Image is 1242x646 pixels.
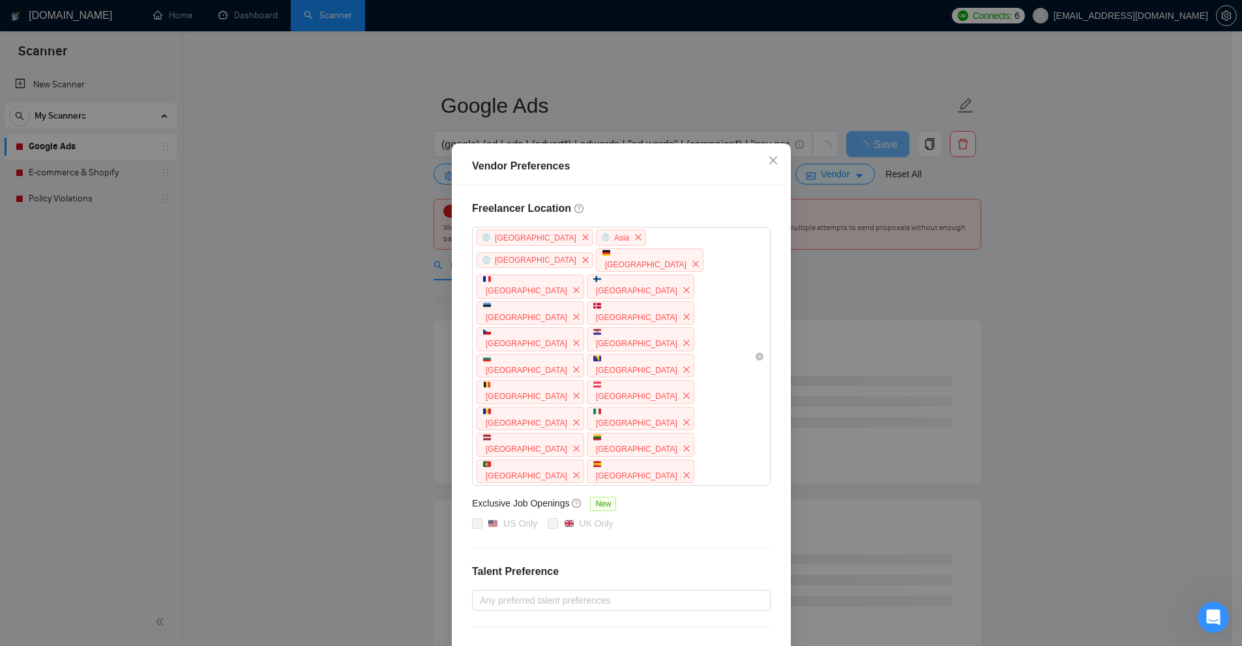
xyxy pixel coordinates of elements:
img: 🇫🇮 [593,275,601,283]
img: 🇮🇹 [593,407,601,415]
span: question-circle [574,203,584,214]
span: close [768,155,778,166]
img: 🇪🇪 [483,302,491,310]
div: US Only [503,516,537,531]
div: UK Only [579,516,613,531]
img: 🇱🇹 [593,433,601,441]
span: [GEOGRAPHIC_DATA] [486,365,567,374]
span: [GEOGRAPHIC_DATA] [595,418,677,427]
span: Asia [614,233,628,242]
img: 🇭🇷 [593,328,601,336]
h4: Freelancer Location [472,201,771,216]
span: close [679,468,693,482]
button: Close [756,143,791,179]
img: 🇩🇪 [602,249,610,257]
span: close [679,415,693,430]
span: [GEOGRAPHIC_DATA] [604,259,686,269]
span: [GEOGRAPHIC_DATA] [486,392,567,401]
span: close [569,283,583,297]
span: close [679,336,693,350]
img: 🇬🇧 [564,519,573,528]
span: close [679,283,693,297]
span: close [569,310,583,324]
span: [GEOGRAPHIC_DATA] [595,365,677,374]
span: [GEOGRAPHIC_DATA] [486,339,567,348]
h4: Talent Preference [472,564,771,580]
span: [GEOGRAPHIC_DATA] [495,256,576,265]
span: close [688,257,702,271]
img: 🇦🇩 [483,407,491,415]
img: 🇱🇻 [483,433,491,441]
iframe: Intercom live chat [1198,602,1229,633]
img: 🇧🇦 [593,355,601,362]
img: 🇵🇹 [483,460,491,468]
img: 🇦🇹 [593,381,601,389]
span: [GEOGRAPHIC_DATA] [595,445,677,454]
span: close [569,362,583,377]
span: close [569,441,583,456]
span: [GEOGRAPHIC_DATA] [486,312,567,321]
span: [GEOGRAPHIC_DATA] [486,471,567,480]
span: close [569,468,583,482]
span: [GEOGRAPHIC_DATA] [595,392,677,401]
span: [GEOGRAPHIC_DATA] [486,418,567,427]
img: 🇨🇿 [483,328,491,336]
span: close [578,253,592,267]
span: [GEOGRAPHIC_DATA] [595,312,677,321]
span: [GEOGRAPHIC_DATA] [486,286,567,295]
img: 🇺🇸 [488,519,497,528]
span: close [679,362,693,377]
img: 🇧🇪 [483,381,491,389]
span: [GEOGRAPHIC_DATA] [595,339,677,348]
span: [GEOGRAPHIC_DATA] [595,286,677,295]
span: global [482,233,490,241]
h5: Exclusive Job Openings [472,496,569,510]
span: [GEOGRAPHIC_DATA] [495,233,576,242]
span: close-circle [756,353,763,360]
img: 🇪🇸 [593,460,601,468]
span: close [569,336,583,350]
span: close [569,415,583,430]
span: global [482,256,490,264]
span: close [578,230,592,244]
span: question-circle [572,498,582,508]
span: close [679,389,693,403]
img: 🇧🇬 [483,355,491,362]
span: close [569,389,583,403]
span: [GEOGRAPHIC_DATA] [486,445,567,454]
div: Vendor Preferences [472,158,771,174]
span: New [590,497,616,511]
span: close [679,310,693,324]
span: close [679,441,693,456]
img: 🇫🇷 [483,275,491,283]
span: [GEOGRAPHIC_DATA] [595,471,677,480]
img: 🇩🇰 [593,302,601,310]
span: close [631,230,645,244]
span: global [601,233,609,241]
